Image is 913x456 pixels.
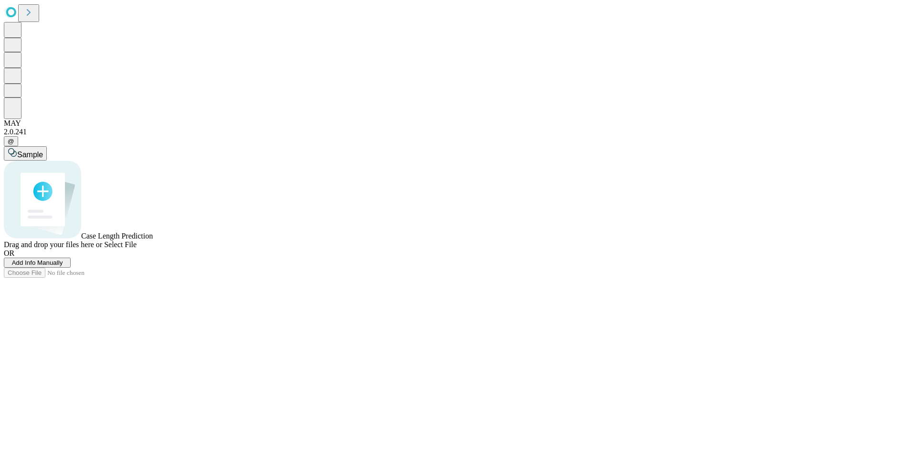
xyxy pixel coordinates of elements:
div: 2.0.241 [4,128,909,136]
span: Sample [17,151,43,159]
button: @ [4,136,18,146]
button: Add Info Manually [4,258,71,268]
span: Drag and drop your files here or [4,240,102,249]
span: Case Length Prediction [81,232,153,240]
div: MAY [4,119,909,128]
span: OR [4,249,14,257]
span: Select File [104,240,137,249]
button: Sample [4,146,47,161]
span: Add Info Manually [12,259,63,266]
span: @ [8,138,14,145]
